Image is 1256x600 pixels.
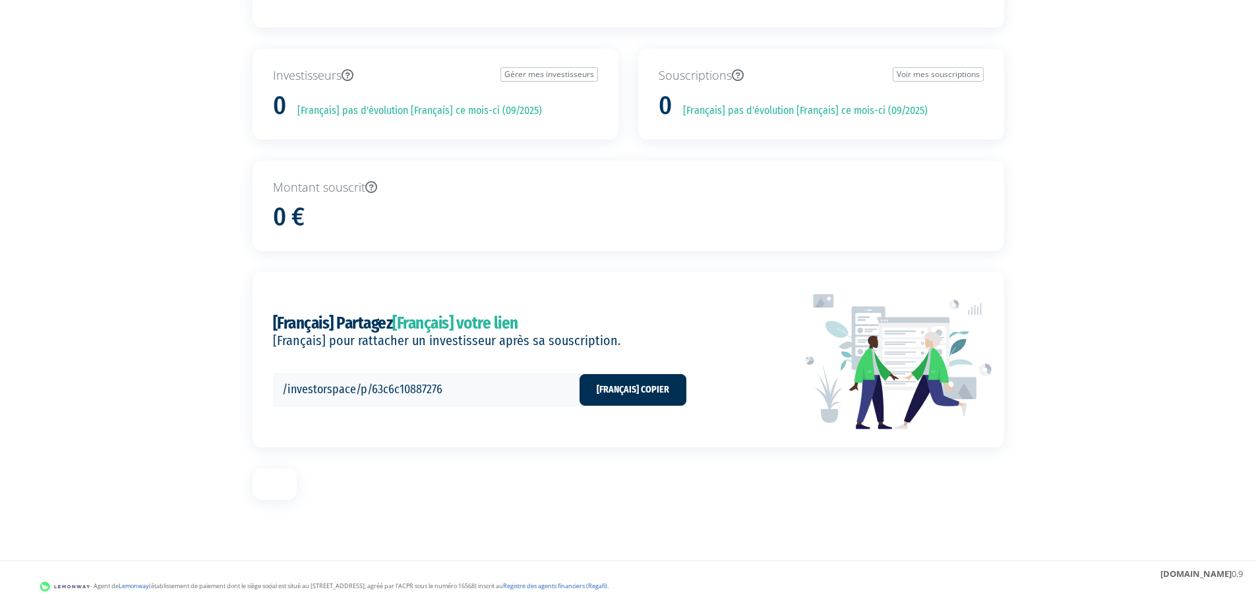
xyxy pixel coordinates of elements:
strong: [DOMAIN_NAME] [1160,568,1232,580]
p: [Français] pas d'évolution [Français] ce mois-ci (09/2025) [674,103,928,119]
a: Gérer mes investisseurs [500,67,598,82]
h1: 0 [273,92,286,120]
p: [Français] pour rattacher un investisseur après sa souscription. [273,331,686,350]
div: 0.9 [1160,568,1243,580]
p: Souscriptions [659,67,984,84]
p: Investisseurs [273,67,598,84]
div: - Agent de (établissement de paiement dont le siège social est situé au [STREET_ADDRESS], agréé p... [13,580,1243,593]
h1: 0 € [273,204,305,231]
h2: [Français] Partagez [273,317,518,329]
span: [Français] votre lien [392,314,518,333]
a: Voir mes souscriptions [893,67,984,82]
a: [Français] Copier [580,374,686,406]
img: logo-lemonway.png [40,580,90,593]
a: Lemonway [119,582,149,590]
a: Registre des agents financiers (Regafi) [503,582,607,590]
p: Montant souscrit [273,179,984,196]
p: [Français] pas d'évolution [Français] ce mois-ci (09/2025) [288,103,542,119]
h1: 0 [659,92,672,120]
p: /investorspace/p/63c6c10887276 [273,373,620,407]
